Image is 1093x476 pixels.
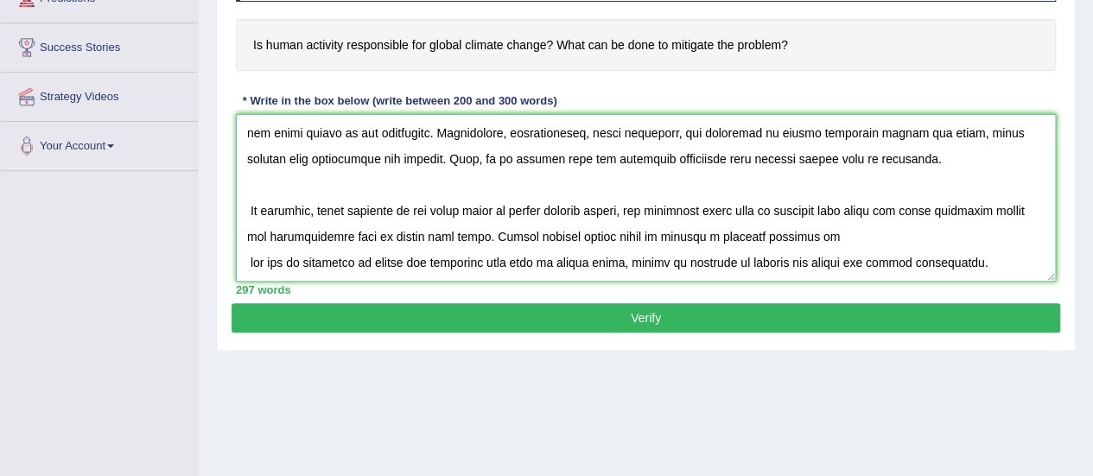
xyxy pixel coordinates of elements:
div: * Write in the box below (write between 200 and 300 words) [236,92,563,109]
div: 297 words [236,282,1056,298]
h4: Is human activity responsible for global climate change? What can be done to mitigate the problem? [236,19,1056,72]
a: Strategy Videos [1,73,198,116]
a: Your Account [1,122,198,165]
button: Verify [232,303,1060,333]
a: Success Stories [1,23,198,67]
